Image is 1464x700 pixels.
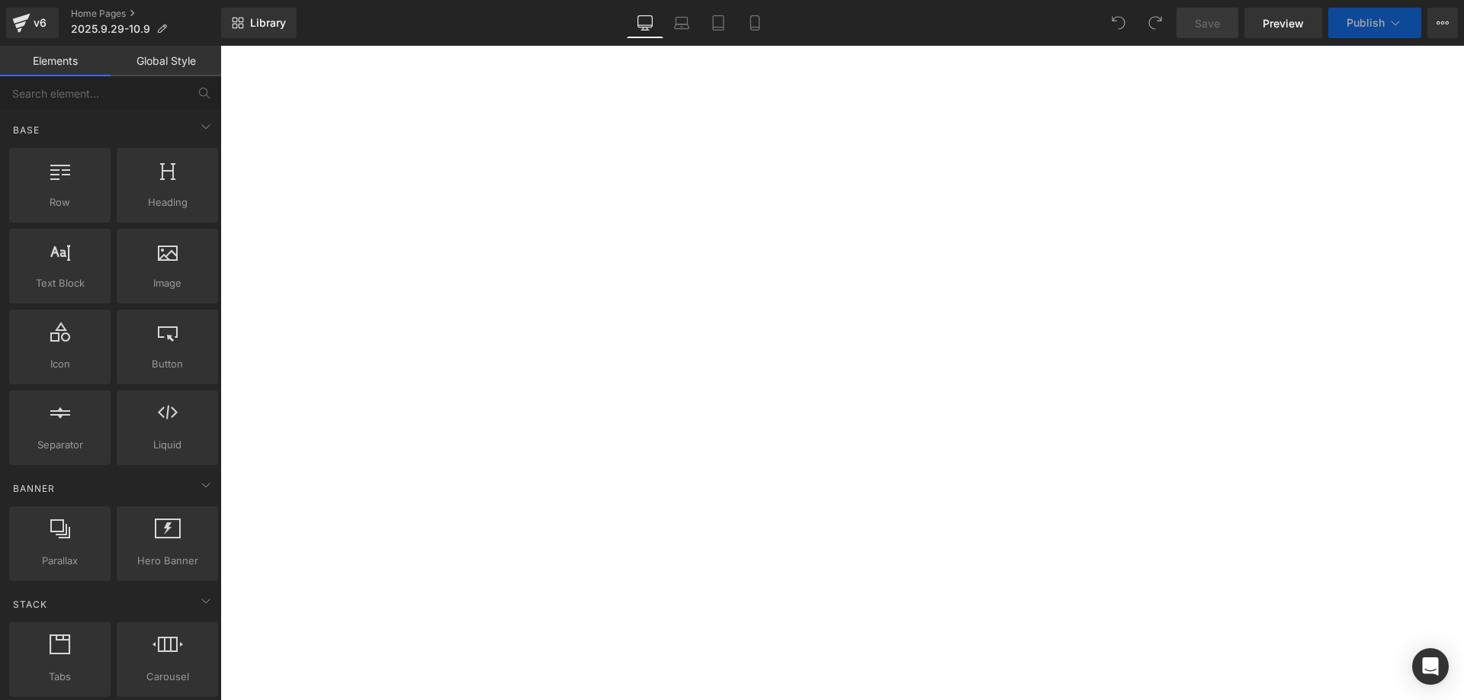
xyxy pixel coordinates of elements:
span: Tabs [14,669,106,685]
a: Preview [1244,8,1322,38]
span: Library [250,16,286,30]
span: Base [11,123,41,137]
div: Open Intercom Messenger [1412,648,1449,685]
span: Carousel [121,669,213,685]
span: Text Block [14,275,106,291]
span: Preview [1263,15,1304,31]
button: Undo [1103,8,1134,38]
span: Separator [14,437,106,453]
button: Publish [1328,8,1421,38]
span: Banner [11,481,56,496]
span: Publish [1347,17,1385,29]
a: Tablet [700,8,737,38]
a: Home Pages [71,8,221,20]
span: Row [14,194,106,210]
span: Button [121,356,213,372]
div: v6 [30,13,50,33]
a: New Library [221,8,297,38]
span: Save [1195,15,1220,31]
span: Liquid [121,437,213,453]
span: Heading [121,194,213,210]
a: Desktop [627,8,663,38]
span: Icon [14,356,106,372]
a: Laptop [663,8,700,38]
a: Global Style [111,46,221,76]
button: Redo [1140,8,1170,38]
span: Stack [11,597,49,612]
span: 2025.9.29-10.9 [71,23,150,35]
span: Image [121,275,213,291]
button: More [1427,8,1458,38]
a: Mobile [737,8,773,38]
span: Parallax [14,553,106,569]
a: v6 [6,8,59,38]
span: Hero Banner [121,553,213,569]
